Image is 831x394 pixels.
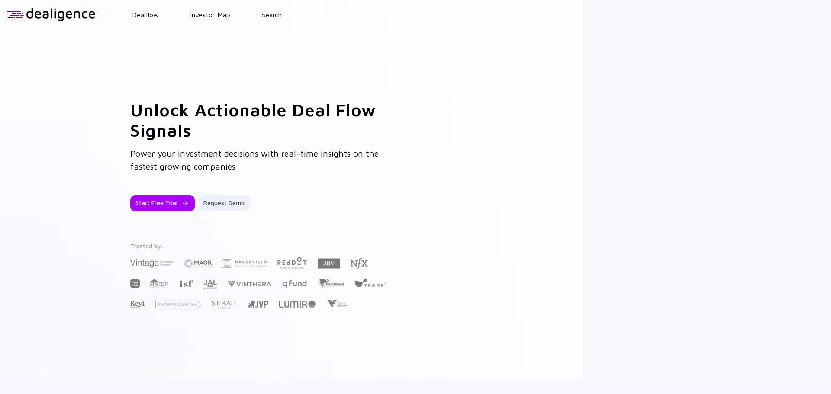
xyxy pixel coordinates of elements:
[444,127,517,135] div: [URL]
[458,274,490,283] div: Test Automation
[132,11,159,19] a: Dealflow
[248,301,268,308] img: Jerusalem Venture Partners
[282,279,307,289] img: Q Fund
[430,193,541,201] div: $5.5m, Jan `22
[591,190,677,196] strong: new office in [GEOGRAPHIC_DATA]
[493,161,505,167] div: 25%
[279,301,316,308] img: Lumir Ventures
[451,301,522,309] div: Deal Flow Alerts
[557,248,696,256] div: Employee Growth / Geography
[318,279,344,288] img: The Elephant
[203,280,217,289] img: JAL Ventures
[351,258,368,269] img: NFX
[567,121,596,127] strong: Hired 2 VPs
[431,160,473,167] div: 31
[430,215,541,218] div: Notable Investors
[190,11,230,19] a: Investor Map
[430,188,541,192] div: Last Funding
[261,11,282,19] a: Search
[484,160,526,167] div: 5
[557,120,680,127] div: in the last month (Sales,Marketing)
[557,189,693,196] div: Opened a [DATE]
[179,279,193,287] img: Israel Secondary Fund
[557,138,668,144] div: Published in the
[130,195,195,211] button: Start Free Trial
[326,300,349,308] img: Viola Growth
[223,259,267,268] img: Greenfield Partners
[451,301,522,320] div: Get instant notifications about deal flow that match your preferences
[354,278,386,287] img: Team8
[430,244,541,248] div: Founders
[578,211,696,218] div: Sync to your CRM
[578,211,696,230] div: Actionable deal flow signals connected to your CRM seamlessly
[184,256,213,271] img: Maor Investments
[591,138,640,144] strong: 8 new job openings
[198,195,250,211] button: Request Demo
[130,258,174,268] img: Vintage Investment Partners
[430,193,446,201] span: Seed,
[483,149,526,174] div: Sales Dept. (QoQ)
[130,99,390,140] h1: Unlock Actionable Deal Flow Signals
[150,279,168,288] img: FINTOP Capital
[580,173,642,179] strong: 5 engineers from Google
[155,301,201,308] img: Entrée Capital
[130,148,379,171] span: Power your investment decisions with real-time insights on the fastest growing companies
[664,155,671,162] strong: H2
[448,274,457,283] div: B2B
[130,301,145,309] img: Key1 Capital
[227,280,271,288] img: Vinthera
[567,155,591,162] strong: Increased
[277,255,307,269] img: Red Dot Capital Partners
[557,155,671,162] div: their during
[318,258,340,269] img: JBV Capital
[212,301,237,309] img: Strait Capital
[441,161,446,167] div: 6
[130,242,387,250] div: Trusted by:
[602,155,649,162] strong: sales dept. by 50%
[653,138,668,144] strong: last Q
[557,172,642,179] div: Hired
[430,274,447,283] div: DevTools
[430,149,473,174] div: Headcount (MoM)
